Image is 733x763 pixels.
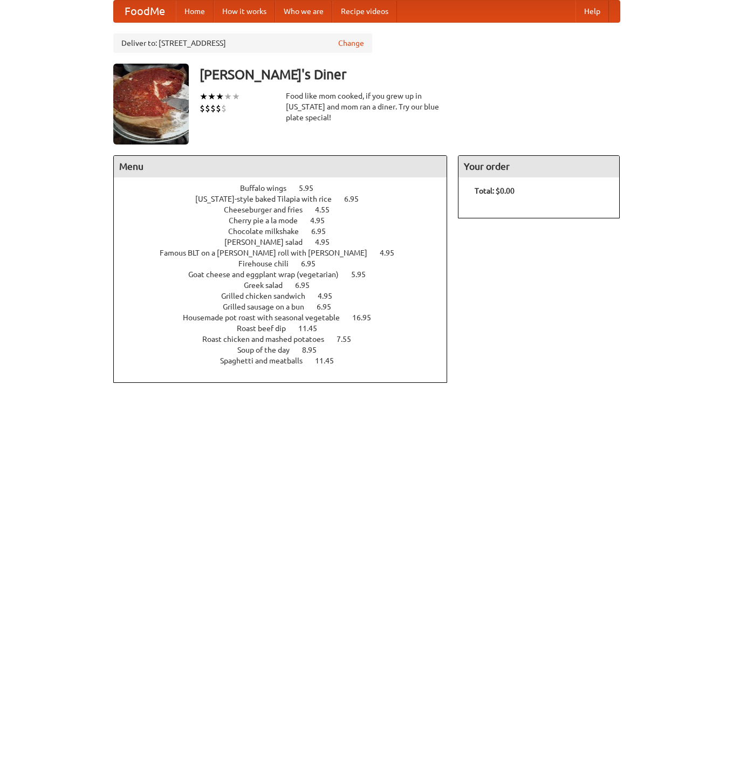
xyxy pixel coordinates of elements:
[317,303,342,311] span: 6.95
[113,33,372,53] div: Deliver to: [STREET_ADDRESS]
[202,335,371,343] a: Roast chicken and mashed potatoes 7.55
[224,205,313,214] span: Cheeseburger and fries
[183,313,351,322] span: Housemade pot roast with seasonal vegetable
[337,335,362,343] span: 7.55
[311,227,337,236] span: 6.95
[299,184,324,193] span: 5.95
[160,249,414,257] a: Famous BLT on a [PERSON_NAME] roll with [PERSON_NAME] 4.95
[216,102,221,114] li: $
[315,205,340,214] span: 4.55
[221,292,316,300] span: Grilled chicken sandwich
[240,184,333,193] a: Buffalo wings 5.95
[188,270,350,279] span: Goat cheese and eggplant wrap (vegetarian)
[195,195,342,203] span: [US_STATE]-style baked Tilapia with rice
[195,195,379,203] a: [US_STATE]-style baked Tilapia with rice 6.95
[224,238,350,246] a: [PERSON_NAME] salad 4.95
[208,91,216,102] li: ★
[229,216,309,225] span: Cherry pie a la mode
[220,356,313,365] span: Spaghetti and meatballs
[188,270,386,279] a: Goat cheese and eggplant wrap (vegetarian) 5.95
[114,156,447,177] h4: Menu
[315,356,345,365] span: 11.45
[244,281,293,290] span: Greek salad
[240,184,297,193] span: Buffalo wings
[301,259,326,268] span: 6.95
[176,1,214,22] a: Home
[238,259,335,268] a: Firehouse chili 6.95
[200,64,620,85] h3: [PERSON_NAME]'s Diner
[237,346,337,354] a: Soup of the day 8.95
[351,270,376,279] span: 5.95
[458,156,619,177] h4: Your order
[224,91,232,102] li: ★
[221,292,352,300] a: Grilled chicken sandwich 4.95
[200,91,208,102] li: ★
[315,238,340,246] span: 4.95
[224,205,350,214] a: Cheeseburger and fries 4.55
[344,195,369,203] span: 6.95
[202,335,335,343] span: Roast chicken and mashed potatoes
[200,102,205,114] li: $
[210,102,216,114] li: $
[237,324,297,333] span: Roast beef dip
[228,227,310,236] span: Chocolate milkshake
[216,91,224,102] li: ★
[380,249,405,257] span: 4.95
[114,1,176,22] a: FoodMe
[298,324,328,333] span: 11.45
[205,102,210,114] li: $
[237,346,300,354] span: Soup of the day
[113,64,189,145] img: angular.jpg
[275,1,332,22] a: Who we are
[338,38,364,49] a: Change
[352,313,382,322] span: 16.95
[160,249,378,257] span: Famous BLT on a [PERSON_NAME] roll with [PERSON_NAME]
[223,303,315,311] span: Grilled sausage on a bun
[228,227,346,236] a: Chocolate milkshake 6.95
[237,324,337,333] a: Roast beef dip 11.45
[220,356,354,365] a: Spaghetti and meatballs 11.45
[576,1,609,22] a: Help
[318,292,343,300] span: 4.95
[224,238,313,246] span: [PERSON_NAME] salad
[295,281,320,290] span: 6.95
[183,313,391,322] a: Housemade pot roast with seasonal vegetable 16.95
[244,281,330,290] a: Greek salad 6.95
[332,1,397,22] a: Recipe videos
[286,91,448,123] div: Food like mom cooked, if you grew up in [US_STATE] and mom ran a diner. Try our blue plate special!
[214,1,275,22] a: How it works
[310,216,335,225] span: 4.95
[223,303,351,311] a: Grilled sausage on a bun 6.95
[232,91,240,102] li: ★
[475,187,515,195] b: Total: $0.00
[302,346,327,354] span: 8.95
[229,216,345,225] a: Cherry pie a la mode 4.95
[238,259,299,268] span: Firehouse chili
[221,102,227,114] li: $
